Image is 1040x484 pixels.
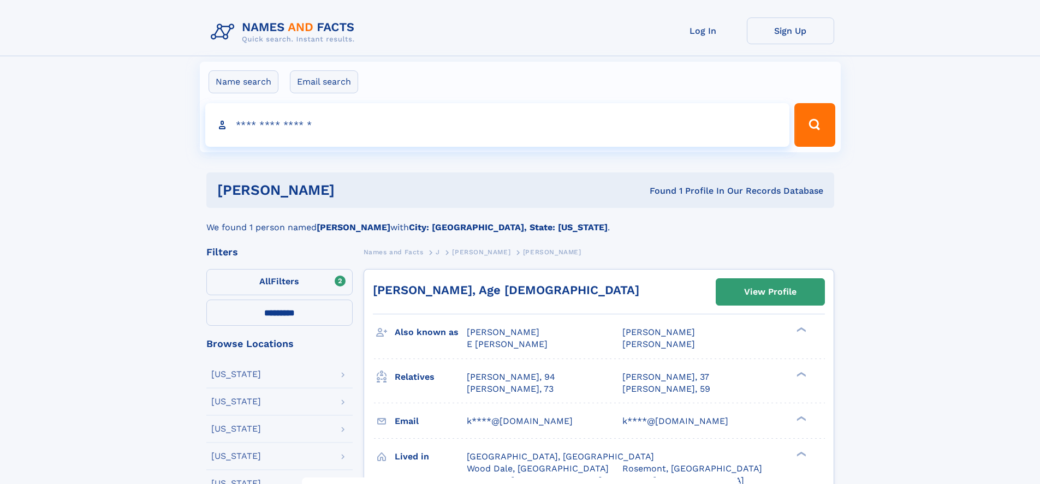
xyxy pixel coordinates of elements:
[205,103,790,147] input: search input
[211,452,261,461] div: [US_STATE]
[290,70,358,93] label: Email search
[436,248,440,256] span: J
[794,103,835,147] button: Search Button
[206,247,353,257] div: Filters
[659,17,747,44] a: Log In
[622,371,709,383] a: [PERSON_NAME], 37
[206,339,353,349] div: Browse Locations
[395,323,467,342] h3: Also known as
[317,222,390,232] b: [PERSON_NAME]
[523,248,581,256] span: [PERSON_NAME]
[467,463,609,474] span: Wood Dale, [GEOGRAPHIC_DATA]
[467,451,654,462] span: [GEOGRAPHIC_DATA], [GEOGRAPHIC_DATA]
[364,245,424,259] a: Names and Facts
[211,397,261,406] div: [US_STATE]
[794,450,807,457] div: ❯
[467,371,555,383] a: [PERSON_NAME], 94
[794,326,807,333] div: ❯
[436,245,440,259] a: J
[622,327,695,337] span: [PERSON_NAME]
[622,339,695,349] span: [PERSON_NAME]
[467,339,548,349] span: E [PERSON_NAME]
[409,222,608,232] b: City: [GEOGRAPHIC_DATA], State: [US_STATE]
[395,412,467,431] h3: Email
[395,447,467,466] h3: Lived in
[467,383,554,395] a: [PERSON_NAME], 73
[373,283,639,297] a: [PERSON_NAME], Age [DEMOGRAPHIC_DATA]
[794,371,807,378] div: ❯
[209,70,278,93] label: Name search
[206,269,353,295] label: Filters
[622,463,762,474] span: Rosemont, [GEOGRAPHIC_DATA]
[794,415,807,422] div: ❯
[452,245,510,259] a: [PERSON_NAME]
[716,279,824,305] a: View Profile
[747,17,834,44] a: Sign Up
[211,425,261,433] div: [US_STATE]
[259,276,271,286] span: All
[452,248,510,256] span: [PERSON_NAME]
[622,383,710,395] a: [PERSON_NAME], 59
[492,185,823,197] div: Found 1 Profile In Our Records Database
[206,17,364,47] img: Logo Names and Facts
[206,208,834,234] div: We found 1 person named with .
[211,370,261,379] div: [US_STATE]
[744,279,797,304] div: View Profile
[217,183,492,197] h1: [PERSON_NAME]
[395,368,467,386] h3: Relatives
[467,327,539,337] span: [PERSON_NAME]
